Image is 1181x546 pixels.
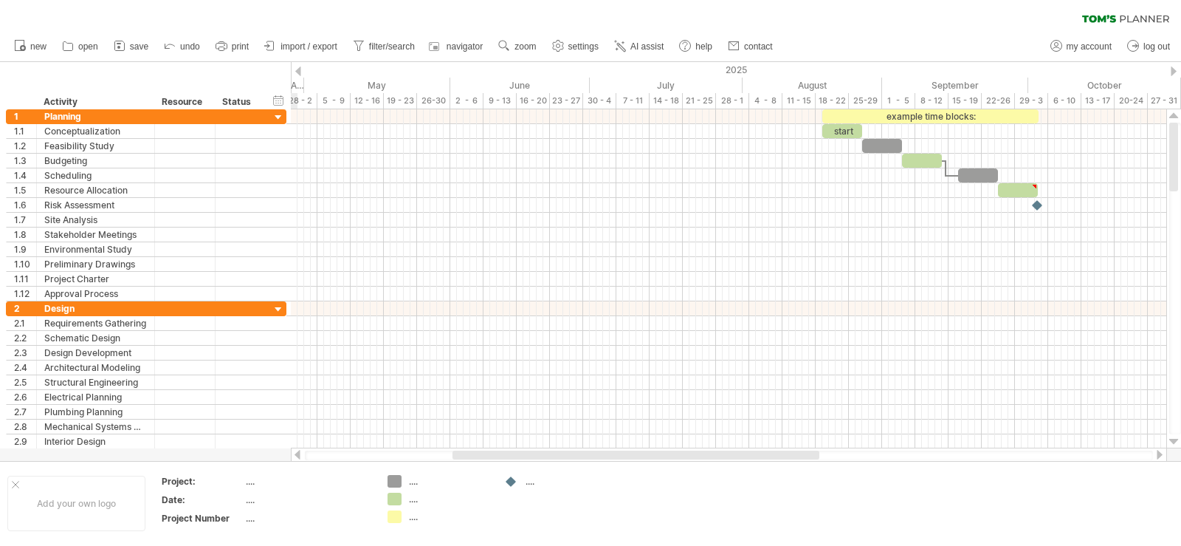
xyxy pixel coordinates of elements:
div: 2.6 [14,390,36,404]
div: 22-26 [982,93,1015,109]
a: undo [160,37,204,56]
div: 1 [14,109,36,123]
a: settings [548,37,603,56]
span: settings [568,41,599,52]
div: 1.6 [14,198,36,212]
span: contact [744,41,773,52]
a: my account [1047,37,1116,56]
div: Design [44,301,147,315]
div: 5 - 9 [317,93,351,109]
div: 18 - 22 [816,93,849,109]
div: Interior Design [44,434,147,448]
div: Budgeting [44,154,147,168]
div: August 2025 [743,78,882,93]
span: navigator [447,41,483,52]
a: log out [1123,37,1174,56]
div: Risk Assessment [44,198,147,212]
div: 1.11 [14,272,36,286]
div: 2.9 [14,434,36,448]
div: 1.4 [14,168,36,182]
div: 1.2 [14,139,36,153]
div: 2.2 [14,331,36,345]
span: AI assist [630,41,664,52]
div: 4 - 8 [749,93,782,109]
div: Stakeholder Meetings [44,228,147,242]
div: 9 - 13 [483,93,517,109]
div: 25-29 [849,93,882,109]
div: Preliminary Drawings [44,257,147,271]
a: zoom [495,37,540,56]
div: Feasibility Study [44,139,147,153]
div: 1.8 [14,228,36,242]
div: 1.1 [14,124,36,138]
div: Add your own logo [7,476,145,531]
a: AI assist [610,37,668,56]
span: save [130,41,148,52]
div: .... [246,494,370,506]
div: 21 - 25 [683,93,716,109]
div: 20-24 [1115,93,1148,109]
div: 1.9 [14,242,36,256]
div: Conceptualization [44,124,147,138]
span: open [78,41,98,52]
a: import / export [261,37,342,56]
div: Date: [162,494,243,506]
div: 8 - 12 [915,93,948,109]
div: Requirements Gathering [44,316,147,330]
a: new [10,37,51,56]
div: 2 - 6 [450,93,483,109]
div: Mechanical Systems Design [44,420,147,434]
div: .... [246,475,370,488]
div: 26-30 [417,93,450,109]
div: example time blocks: [822,109,1039,123]
span: my account [1067,41,1112,52]
div: 1.3 [14,154,36,168]
a: open [58,37,103,56]
div: 12 - 16 [351,93,384,109]
div: June 2025 [450,78,590,93]
span: import / export [280,41,337,52]
div: 2.1 [14,316,36,330]
a: print [212,37,253,56]
div: Project: [162,475,243,488]
div: 1.7 [14,213,36,227]
div: 30 - 4 [583,93,616,109]
div: Scheduling [44,168,147,182]
div: Design Development [44,346,147,360]
div: 13 - 17 [1081,93,1115,109]
div: Activity [44,95,146,109]
div: May 2025 [304,78,450,93]
div: Project Charter [44,272,147,286]
div: 11 - 15 [782,93,816,109]
span: undo [180,41,200,52]
div: 1.5 [14,183,36,197]
div: Architectural Modeling [44,361,147,375]
span: help [695,41,712,52]
span: log out [1143,41,1170,52]
div: Site Analysis [44,213,147,227]
div: 2 [14,301,36,315]
div: 15 - 19 [948,93,982,109]
div: 28 - 1 [716,93,749,109]
div: Plumbing Planning [44,405,147,419]
div: Approval Process [44,287,147,301]
div: 2.3 [14,346,36,360]
div: 28 - 2 [284,93,317,109]
span: print [232,41,249,52]
div: 27 - 31 [1148,93,1181,109]
div: 2.5 [14,375,36,389]
div: .... [526,475,606,488]
div: Environmental Study [44,242,147,256]
div: 2.7 [14,405,36,419]
div: .... [409,475,489,488]
div: Structural Engineering [44,375,147,389]
div: Resource Allocation [44,183,147,197]
div: Planning [44,109,147,123]
div: .... [246,512,370,525]
div: 14 - 18 [650,93,683,109]
div: 29 - 3 [1015,93,1048,109]
div: 1 - 5 [882,93,915,109]
div: September 2025 [882,78,1028,93]
div: .... [409,493,489,505]
div: 6 - 10 [1048,93,1081,109]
